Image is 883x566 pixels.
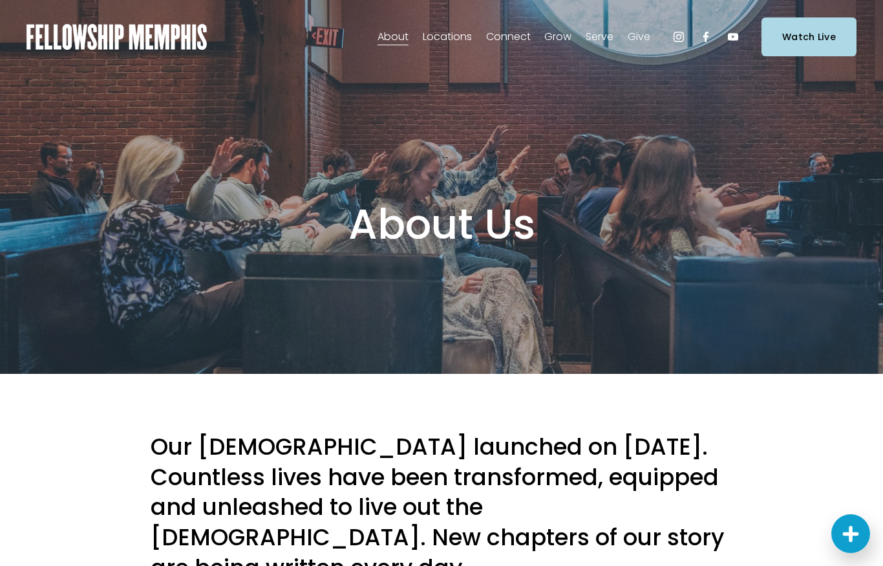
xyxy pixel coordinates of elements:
a: folder dropdown [628,27,650,47]
a: YouTube [727,30,739,43]
a: Watch Live [761,17,856,56]
span: Give [628,28,650,47]
img: Fellowship Memphis [27,24,207,50]
span: Locations [423,28,472,47]
a: folder dropdown [423,27,472,47]
a: Instagram [672,30,685,43]
a: Facebook [699,30,712,43]
a: folder dropdown [544,27,571,47]
span: About [378,28,409,47]
h1: About Us [151,199,732,250]
a: folder dropdown [486,27,531,47]
a: folder dropdown [378,27,409,47]
span: Grow [544,28,571,47]
span: Serve [586,28,613,47]
a: folder dropdown [586,27,613,47]
span: Connect [486,28,531,47]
